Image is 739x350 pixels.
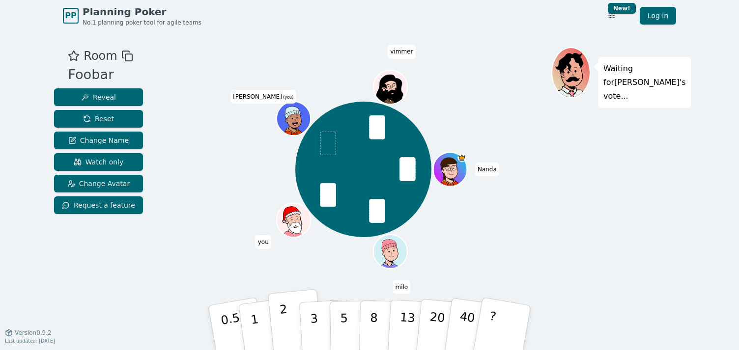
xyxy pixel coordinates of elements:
[282,95,294,100] span: (you)
[74,157,124,167] span: Watch only
[65,10,76,22] span: PP
[54,88,143,106] button: Reveal
[5,338,55,344] span: Last updated: [DATE]
[68,65,133,85] div: Foobar
[83,114,114,124] span: Reset
[388,45,415,58] span: Click to change your name
[54,110,143,128] button: Reset
[393,280,410,294] span: Click to change your name
[84,47,117,65] span: Room
[54,196,143,214] button: Request a feature
[54,175,143,192] button: Change Avatar
[278,103,310,135] button: Click to change your avatar
[63,5,201,27] a: PPPlanning PokerNo.1 planning poker tool for agile teams
[54,132,143,149] button: Change Name
[67,179,130,188] span: Change Avatar
[54,153,143,171] button: Watch only
[602,7,620,25] button: New!
[5,329,52,337] button: Version0.9.2
[83,5,201,19] span: Planning Poker
[457,153,466,162] span: Nanda is the host
[475,162,499,176] span: Click to change your name
[230,90,296,104] span: Click to change your name
[83,19,201,27] span: No.1 planning poker tool for agile teams
[256,235,271,249] span: Click to change your name
[81,92,116,102] span: Reveal
[603,62,686,103] p: Waiting for [PERSON_NAME] 's vote...
[68,135,129,145] span: Change Name
[608,3,636,14] div: New!
[640,7,676,25] a: Log in
[62,200,135,210] span: Request a feature
[68,47,80,65] button: Add as favourite
[15,329,52,337] span: Version 0.9.2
